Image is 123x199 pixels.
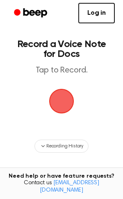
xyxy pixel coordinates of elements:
[15,39,108,59] h1: Record a Voice Note for Docs
[46,142,83,150] span: Recording History
[15,66,108,76] p: Tap to Record.
[5,180,118,194] span: Contact us
[40,180,99,193] a: [EMAIL_ADDRESS][DOMAIN_NAME]
[8,5,55,21] a: Beep
[49,89,74,113] button: Beep Logo
[34,140,89,153] button: Recording History
[78,3,115,23] a: Log in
